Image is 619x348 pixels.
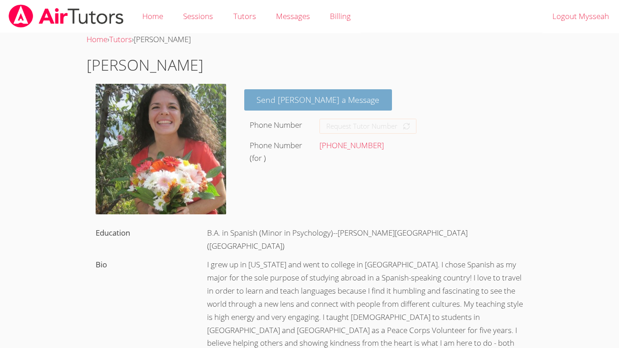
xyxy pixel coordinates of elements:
[87,53,532,77] h1: [PERSON_NAME]
[8,5,125,28] img: airtutors_banner-c4298cdbf04f3fff15de1276eac7730deb9818008684d7c2e4769d2f7ddbe033.png
[96,84,226,214] img: avatar.png
[244,89,392,111] a: Send [PERSON_NAME] a Message
[198,224,532,256] div: B.A. in Spanish (Minor in Psychology)--[PERSON_NAME][GEOGRAPHIC_DATA] ([GEOGRAPHIC_DATA])
[319,140,384,150] a: [PHONE_NUMBER]
[250,140,302,164] label: Phone Number (for )
[96,227,130,238] label: Education
[134,34,191,44] span: [PERSON_NAME]
[276,11,310,21] span: Messages
[109,34,132,44] a: Tutors
[326,123,397,130] span: Request Tutor Number
[87,33,532,46] div: › ›
[96,259,107,270] label: Bio
[319,119,416,134] button: Request Tutor Number
[87,34,107,44] a: Home
[250,120,302,130] label: Phone Number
